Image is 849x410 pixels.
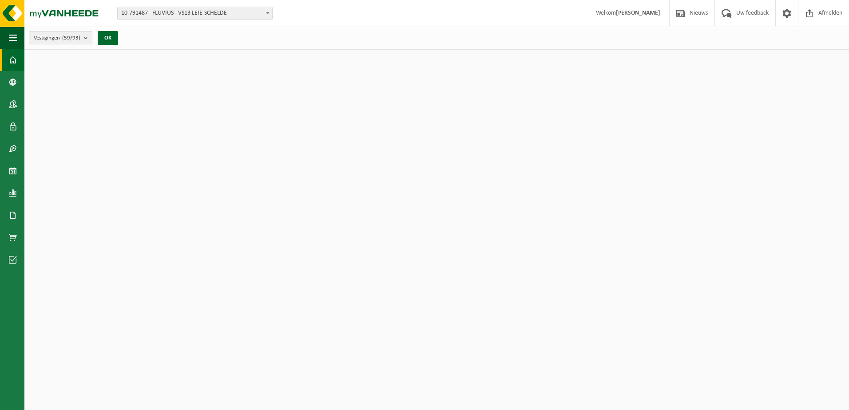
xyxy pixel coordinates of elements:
count: (59/93) [62,35,80,41]
iframe: chat widget [4,390,148,410]
button: Vestigingen(59/93) [29,31,92,44]
strong: [PERSON_NAME] [616,10,660,16]
span: Vestigingen [34,32,80,45]
button: OK [98,31,118,45]
span: 10-791487 - FLUVIUS - VS13 LEIE-SCHELDE [118,7,272,20]
span: 10-791487 - FLUVIUS - VS13 LEIE-SCHELDE [117,7,273,20]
